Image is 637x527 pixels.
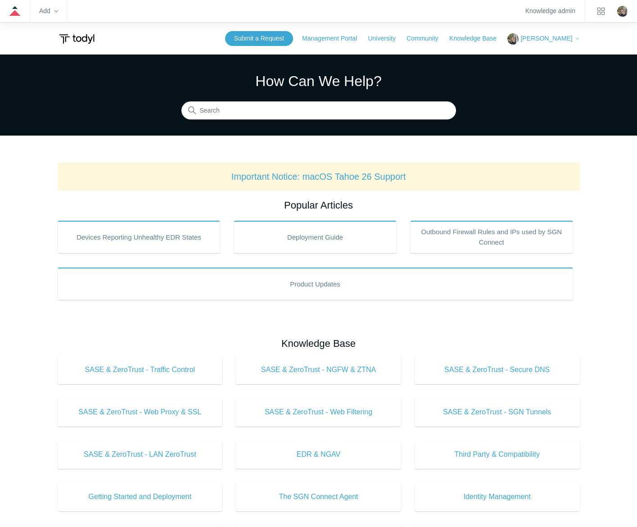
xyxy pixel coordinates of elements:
span: SASE & ZeroTrust - LAN ZeroTrust [71,449,209,460]
zd-hc-trigger: Add [39,9,58,14]
a: Product Updates [58,268,573,300]
span: The SGN Connect Agent [249,491,388,502]
span: SASE & ZeroTrust - Web Proxy & SSL [71,407,209,418]
a: SASE & ZeroTrust - Web Filtering [236,398,401,427]
span: SASE & ZeroTrust - Web Filtering [249,407,388,418]
a: Knowledge Base [449,34,506,43]
a: SASE & ZeroTrust - Traffic Control [58,355,223,384]
span: SASE & ZeroTrust - Traffic Control [71,364,209,375]
a: EDR & NGAV [236,440,401,469]
a: Management Portal [302,34,366,43]
a: Third Party & Compatibility [415,440,580,469]
img: user avatar [617,6,628,17]
a: SASE & ZeroTrust - Web Proxy & SSL [58,398,223,427]
h2: Knowledge Base [58,336,580,351]
button: [PERSON_NAME] [507,33,579,45]
h1: How Can We Help? [181,70,456,92]
a: SASE & ZeroTrust - LAN ZeroTrust [58,440,223,469]
span: SASE & ZeroTrust - Secure DNS [428,364,566,375]
a: Identity Management [415,482,580,511]
span: Identity Management [428,491,566,502]
a: SASE & ZeroTrust - Secure DNS [415,355,580,384]
input: Search [181,102,456,120]
a: SASE & ZeroTrust - SGN Tunnels [415,398,580,427]
a: Important Notice: macOS Tahoe 26 Support [231,172,406,182]
a: Community [407,34,447,43]
img: Todyl Support Center Help Center home page [58,31,96,47]
span: EDR & NGAV [249,449,388,460]
a: Outbound Firewall Rules and IPs used by SGN Connect [410,221,573,253]
a: Submit a Request [225,31,293,46]
h2: Popular Articles [58,198,580,213]
a: Deployment Guide [234,221,397,253]
span: Getting Started and Deployment [71,491,209,502]
a: Knowledge admin [525,9,575,14]
a: Devices Reporting Unhealthy EDR States [58,221,221,253]
span: [PERSON_NAME] [520,35,572,42]
span: SASE & ZeroTrust - NGFW & ZTNA [249,364,388,375]
span: SASE & ZeroTrust - SGN Tunnels [428,407,566,418]
a: The SGN Connect Agent [236,482,401,511]
a: University [368,34,404,43]
a: Getting Started and Deployment [58,482,223,511]
span: Third Party & Compatibility [428,449,566,460]
zd-hc-trigger: Click your profile icon to open the profile menu [617,6,628,17]
a: SASE & ZeroTrust - NGFW & ZTNA [236,355,401,384]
